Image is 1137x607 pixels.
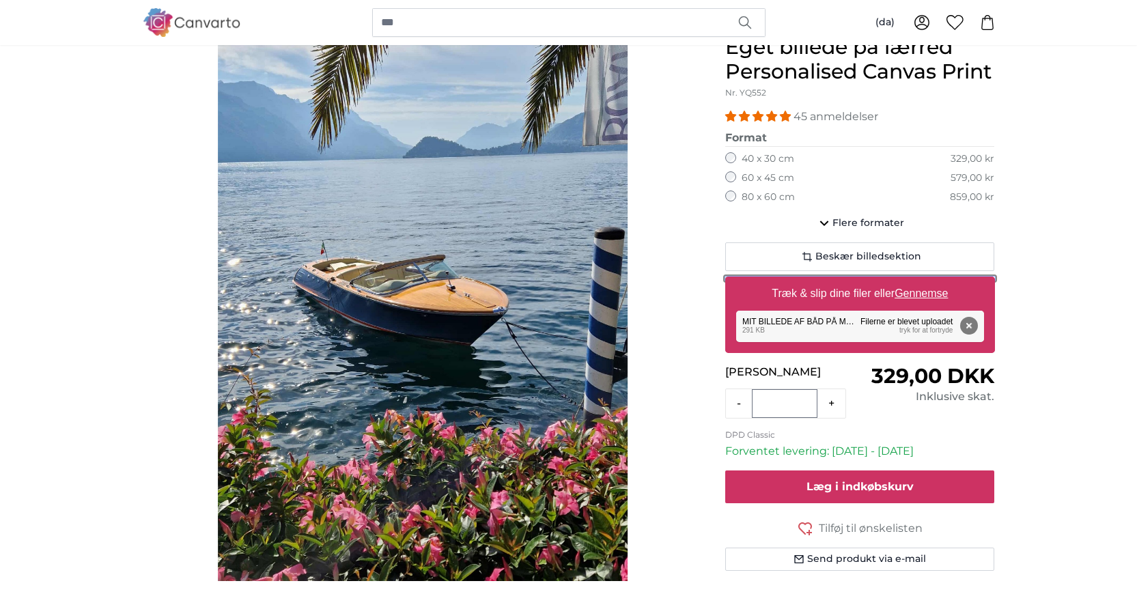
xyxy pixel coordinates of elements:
[725,130,995,147] legend: Format
[742,190,795,204] label: 80 x 60 cm
[726,390,752,417] button: -
[725,548,995,571] button: Send produkt via e-mail
[806,480,914,493] span: Læg i indkøbskurv
[725,210,995,237] button: Flere formater
[832,216,904,230] span: Flere formater
[725,364,860,380] p: [PERSON_NAME]
[725,110,794,123] span: 4.93 stars
[817,390,845,417] button: +
[742,152,794,166] label: 40 x 30 cm
[725,443,995,460] p: Forventet levering: [DATE] - [DATE]
[725,429,995,440] p: DPD Classic
[725,242,995,271] button: Beskær billedsektion
[725,35,995,84] h1: Eget billede på lærred Personalised Canvas Print
[815,250,921,264] span: Beskær billedsektion
[950,190,994,204] div: 859,00 kr
[725,87,766,98] span: Nr. YQ552
[143,35,703,581] div: 1 of 1
[218,35,628,581] img: personalised-canvas-print
[143,8,241,36] img: Canvarto
[951,152,994,166] div: 329,00 kr
[794,110,878,123] span: 45 anmeldelser
[725,520,995,537] button: Tilføj til ønskelisten
[860,389,994,405] div: Inklusive skat.
[819,520,923,537] span: Tilføj til ønskelisten
[865,10,906,35] button: (da)
[742,171,794,185] label: 60 x 45 cm
[951,171,994,185] div: 579,00 kr
[895,287,948,299] u: Gennemse
[725,470,995,503] button: Læg i indkøbskurv
[871,363,994,389] span: 329,00 DKK
[766,280,953,307] label: Træk & slip dine filer eller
